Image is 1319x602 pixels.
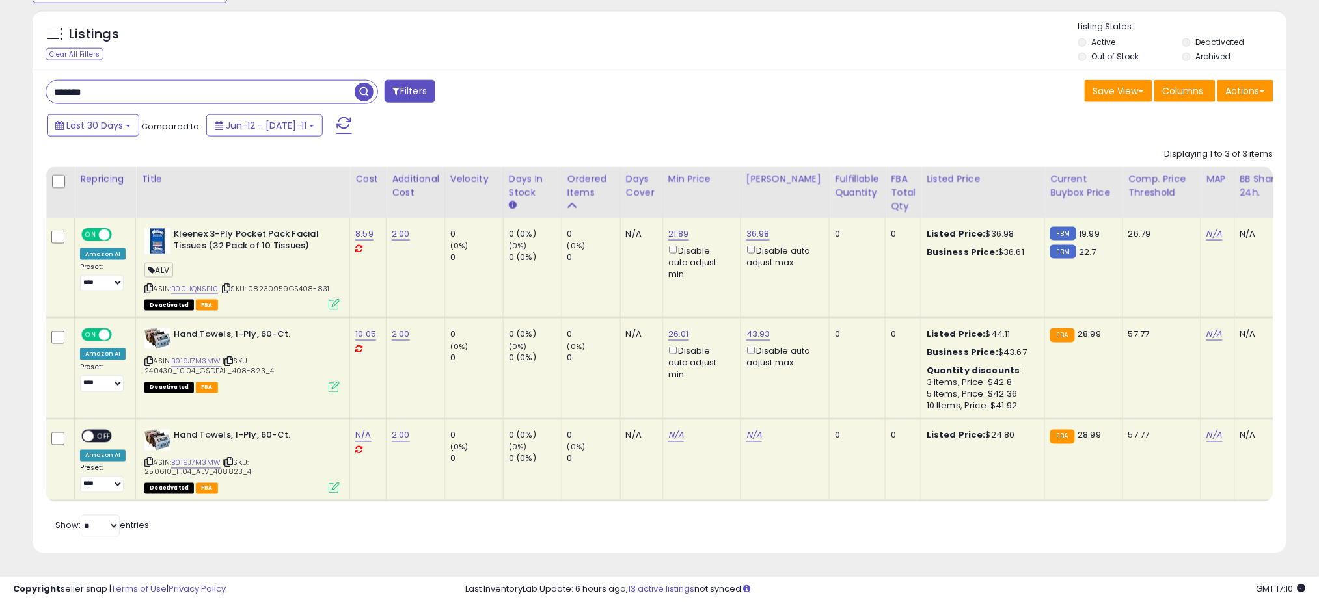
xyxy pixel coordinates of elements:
div: Days In Stock [509,172,556,200]
div: Current Buybox Price [1050,172,1117,200]
span: OFF [110,330,131,341]
div: Fulfillable Quantity [835,172,880,200]
span: FBA [196,300,218,311]
b: Hand Towels, 1-Ply, 60-Ct. [174,430,332,445]
div: [PERSON_NAME] [746,172,824,186]
strong: Copyright [13,582,61,595]
div: 0 [450,453,503,465]
b: Listed Price: [927,228,986,240]
button: Filters [385,80,435,103]
div: $24.80 [927,430,1035,441]
span: OFF [94,430,115,441]
small: (0%) [509,341,527,352]
small: FBM [1050,245,1076,259]
div: N/A [1240,228,1283,240]
div: Preset: [80,464,126,493]
div: Amazon AI [80,248,126,260]
button: Columns [1154,80,1216,102]
div: Additional Cost [392,172,439,200]
div: Listed Price [927,172,1039,186]
small: (0%) [567,341,586,352]
div: FBA Total Qty [891,172,916,213]
div: Last InventoryLab Update: 6 hours ago, not synced. [465,583,1306,595]
b: Business Price: [927,347,998,359]
a: 36.98 [746,228,770,241]
a: Terms of Use [111,582,167,595]
span: FBA [196,382,218,393]
span: Jun-12 - [DATE]-11 [226,119,306,132]
div: $36.98 [927,228,1035,240]
button: Actions [1217,80,1273,102]
a: B019J7M3MW [171,356,221,367]
div: 0 [450,252,503,263]
div: BB Share 24h. [1240,172,1288,200]
small: Days In Stock. [509,200,517,211]
div: 0 [891,328,911,340]
small: (0%) [450,241,469,251]
img: 41vZRvCtZsL._SL40_.jpg [144,228,170,254]
a: N/A [1206,228,1222,241]
div: 3 Items, Price: $42.8 [927,377,1035,389]
b: Kleenex 3-Ply Pocket Pack Facial Tissues (32 Pack of 10 Tissues) [174,228,332,255]
a: 43.93 [746,328,770,341]
small: (0%) [509,442,527,452]
span: 28.99 [1078,328,1102,340]
span: 28.99 [1078,429,1102,441]
small: (0%) [509,241,527,251]
span: OFF [110,229,131,240]
span: Compared to: [141,120,201,133]
div: $44.11 [927,328,1035,340]
small: (0%) [567,241,586,251]
label: Archived [1195,51,1231,62]
b: Quantity discounts [927,365,1020,377]
a: N/A [355,429,371,442]
div: 0 (0%) [509,228,562,240]
div: 0 (0%) [509,328,562,340]
label: Active [1092,36,1116,47]
div: 10 Items, Price: $41.92 [927,400,1035,412]
p: Listing States: [1078,21,1286,33]
div: ASIN: [144,228,340,309]
div: Comp. Price Threshold [1128,172,1195,200]
div: Amazon AI [80,348,126,360]
img: 51XKsgm-ADL._SL40_.jpg [144,328,170,349]
button: Last 30 Days [47,114,139,137]
small: (0%) [450,341,469,352]
span: | SKU: 250610_11.04_ALV_408823_4 [144,458,251,477]
a: N/A [1206,328,1222,341]
div: 26.79 [1128,228,1191,240]
div: Disable auto adjust max [746,344,819,369]
div: 0 [891,430,911,441]
div: 0 [450,328,503,340]
div: Displaying 1 to 3 of 3 items [1165,148,1273,161]
div: Disable auto adjust min [668,344,731,382]
a: N/A [668,429,684,442]
a: B019J7M3MW [171,458,221,469]
b: Listed Price: [927,328,986,340]
img: 51XKsgm-ADL._SL40_.jpg [144,430,170,451]
div: Disable auto adjust max [746,243,819,268]
div: Preset: [80,363,126,393]
a: Privacy Policy [169,582,226,595]
div: : [927,365,1035,377]
div: MAP [1206,172,1229,186]
div: ASIN: [144,328,340,391]
div: ASIN: [144,430,340,493]
a: N/A [746,429,762,442]
a: 8.59 [355,228,374,241]
b: Listed Price: [927,429,986,441]
div: Min Price [668,172,735,186]
small: (0%) [567,442,586,452]
small: FBM [1050,227,1076,241]
div: Cost [355,172,381,186]
div: Clear All Filters [46,48,103,60]
div: 0 [567,252,620,263]
label: Out of Stock [1092,51,1139,62]
div: 57.77 [1128,328,1191,340]
div: Title [141,172,344,186]
div: seller snap | | [13,583,226,595]
div: 0 [835,430,875,441]
div: 0 (0%) [509,453,562,465]
div: 0 [567,228,620,240]
div: Disable auto adjust min [668,243,731,281]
